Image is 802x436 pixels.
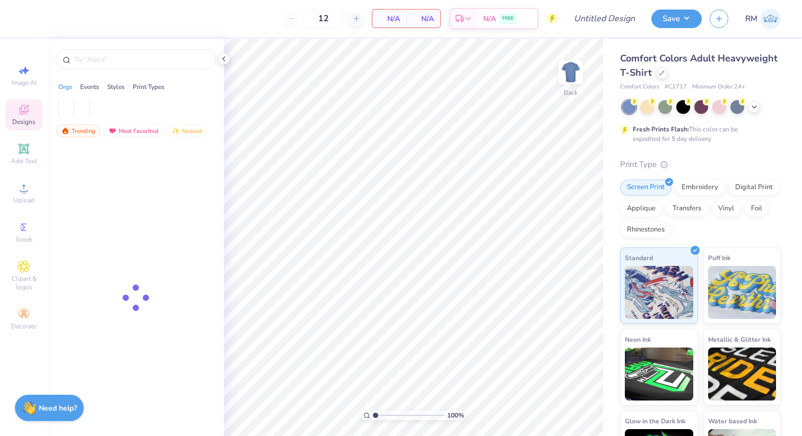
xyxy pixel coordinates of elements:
[620,52,778,79] span: Comfort Colors Adult Heavyweight T-Shirt
[103,124,163,137] div: Most Favorited
[625,334,651,345] span: Neon Ink
[483,13,496,24] span: N/A
[708,252,730,263] span: Puff Ink
[760,8,781,29] img: Riley Mcdonald
[56,124,100,137] div: Trending
[633,124,763,144] div: This color can be expedited for 5 day delivery.
[502,15,513,22] span: FREE
[625,266,693,319] img: Standard
[625,348,693,401] img: Neon Ink
[58,82,72,92] div: Orgs
[107,82,125,92] div: Styles
[564,88,578,97] div: Back
[708,334,771,345] span: Metallic & Glitter Ink
[73,54,209,65] input: Try "Alpha"
[61,127,69,135] img: trending.gif
[744,201,769,217] div: Foil
[633,125,689,134] strong: Fresh Prints Flash:
[620,180,672,195] div: Screen Print
[728,180,780,195] div: Digital Print
[133,82,164,92] div: Print Types
[108,127,117,135] img: most_fav.gif
[565,8,643,29] input: Untitled Design
[12,78,37,87] span: Image AI
[675,180,725,195] div: Embroidery
[303,9,344,28] input: – –
[13,196,34,204] span: Upload
[11,157,37,165] span: Add Text
[80,82,99,92] div: Events
[625,252,653,263] span: Standard
[666,201,708,217] div: Transfers
[625,415,685,426] span: Glow in the Dark Ink
[5,274,42,291] span: Clipart & logos
[12,118,36,126] span: Designs
[745,13,757,25] span: RM
[651,10,702,28] button: Save
[692,83,745,92] span: Minimum Order: 24 +
[447,411,464,420] span: 100 %
[16,235,32,244] span: Greek
[167,124,207,137] div: Newest
[708,415,757,426] span: Water based Ink
[708,348,777,401] img: Metallic & Glitter Ink
[379,13,400,24] span: N/A
[11,322,37,331] span: Decorate
[413,13,434,24] span: N/A
[620,201,662,217] div: Applique
[665,83,687,92] span: # C1717
[39,403,77,413] strong: Need help?
[620,222,672,238] div: Rhinestones
[711,201,741,217] div: Vinyl
[708,266,777,319] img: Puff Ink
[620,158,781,171] div: Print Type
[620,83,659,92] span: Comfort Colors
[171,127,180,135] img: Newest.gif
[560,61,581,83] img: Back
[745,8,781,29] a: RM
